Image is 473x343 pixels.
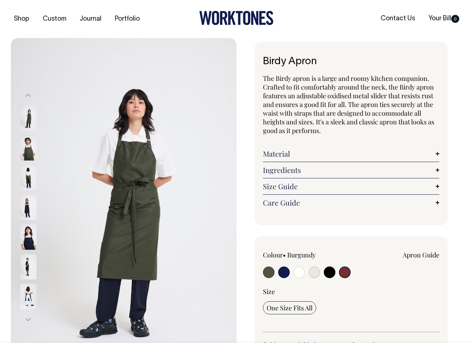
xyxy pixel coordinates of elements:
span: One Size Fits All [267,303,313,312]
a: Shop [11,13,32,25]
button: Previous [23,87,34,103]
a: Size Guide [263,182,439,191]
img: olive [20,135,37,161]
img: dark-navy [20,224,37,250]
a: Care Guide [263,198,439,207]
img: olive [20,106,37,131]
a: Apron Guide [403,251,439,259]
img: dark-navy [20,254,37,280]
a: Journal [77,13,104,25]
input: One Size Fits All [263,301,316,314]
h1: Birdy Apron [263,56,439,67]
a: Ingredients [263,166,439,174]
span: • [283,251,286,259]
span: 0 [451,15,459,23]
a: Custom [40,13,69,25]
button: Next [23,311,34,328]
a: Material [263,149,439,158]
span: The Birdy apron is a large and roomy kitchen companion. Crafted to fit comfortably around the nec... [263,74,434,135]
img: dark-navy [20,195,37,220]
div: Colour [263,251,334,259]
a: Your Bill0 [426,13,462,25]
a: Contact Us [378,13,418,25]
img: dark-navy [20,284,37,309]
div: Size [263,287,439,296]
a: Portfolio [112,13,143,25]
img: olive [20,165,37,190]
label: Burgundy [287,251,316,259]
